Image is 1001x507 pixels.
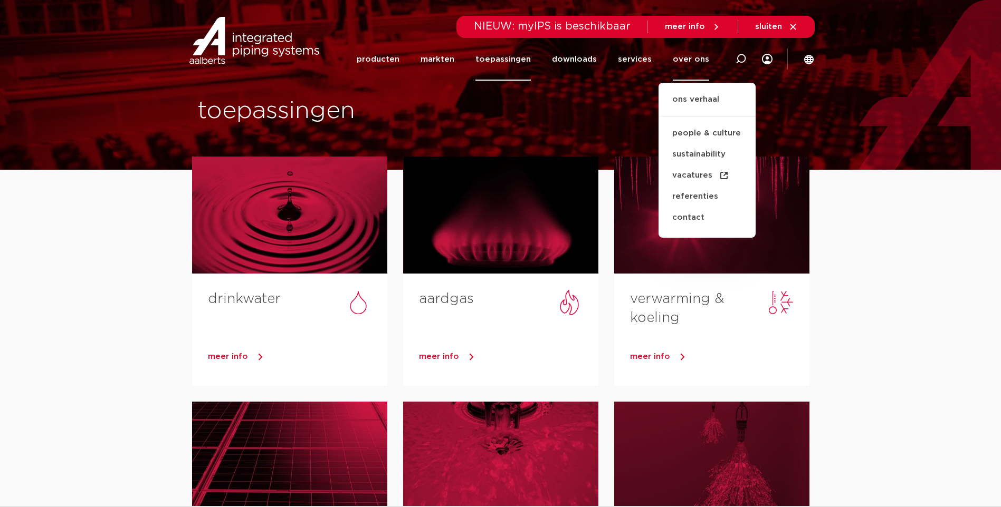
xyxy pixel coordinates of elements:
a: contact [659,207,756,228]
span: meer info [208,353,248,360]
span: sluiten [755,23,782,31]
a: ons verhaal [659,93,756,116]
span: meer info [630,353,670,360]
a: referenties [659,186,756,207]
span: meer info [419,353,459,360]
a: over ons [673,38,709,81]
a: downloads [552,38,597,81]
div: my IPS [762,38,773,81]
a: people & culture [659,123,756,144]
a: meer info [419,349,598,365]
a: drinkwater [208,292,281,306]
a: meer info [630,349,809,365]
a: meer info [208,349,387,365]
span: meer info [665,23,705,31]
a: sustainability [659,144,756,165]
a: meer info [665,22,721,32]
h1: toepassingen [197,94,495,128]
a: producten [357,38,399,81]
a: sluiten [755,22,798,32]
a: markten [421,38,454,81]
a: vacatures [659,165,756,186]
a: aardgas [419,292,474,306]
a: verwarming & koeling [630,292,724,325]
a: services [618,38,652,81]
a: toepassingen [475,38,531,81]
nav: Menu [357,38,709,81]
span: NIEUW: myIPS is beschikbaar [474,21,631,32]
